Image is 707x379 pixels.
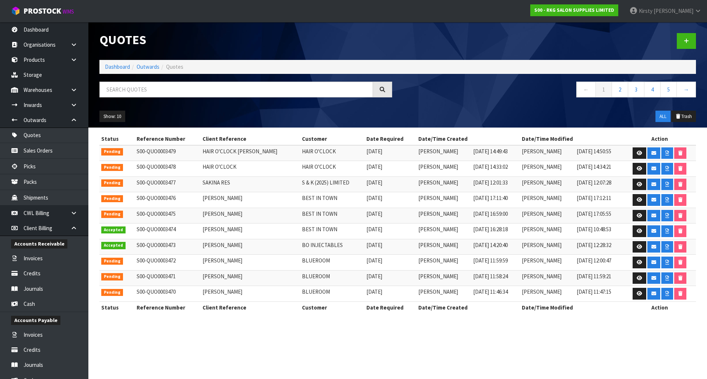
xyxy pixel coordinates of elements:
td: S00-QUO0003476 [135,192,201,208]
td: [PERSON_NAME] [416,255,471,271]
span: [DATE] [366,273,382,280]
td: [DATE] 14:33:02 [471,161,520,177]
td: [PERSON_NAME] [520,192,575,208]
span: Pending [101,273,123,280]
td: [PERSON_NAME] [520,239,575,255]
span: Pending [101,289,123,296]
td: [PERSON_NAME] [201,224,300,239]
td: [DATE] 16:59:00 [471,208,520,224]
td: S00-QUO0003473 [135,239,201,255]
td: [DATE] 10:48:53 [575,224,623,239]
td: [PERSON_NAME] [201,286,300,302]
a: 4 [644,82,661,97]
img: cube-alt.png [11,6,20,15]
span: Accounts Payable [11,316,60,325]
th: Date/Time Created [416,133,520,145]
td: [DATE] 17:12:11 [575,192,623,208]
td: [PERSON_NAME] [520,270,575,286]
td: [PERSON_NAME] [416,176,471,192]
span: [PERSON_NAME] [654,7,693,14]
span: [DATE] [366,288,382,295]
h1: Quotes [99,33,392,47]
td: S00-QUO0003474 [135,224,201,239]
th: Client Reference [201,133,300,145]
td: [PERSON_NAME] [520,161,575,177]
td: HAIR O'CLOCK [201,161,300,177]
td: BLUEROOM [300,270,365,286]
th: Reference Number [135,301,201,313]
span: Pending [101,179,123,187]
a: 3 [628,82,644,97]
nav: Page navigation [403,82,696,100]
td: [PERSON_NAME] [201,270,300,286]
span: Accounts Receivable [11,239,67,249]
td: S00-QUO0003479 [135,145,201,161]
th: Customer [300,301,365,313]
td: [PERSON_NAME] [416,161,471,177]
strong: S00 - RKG SALON SUPPLIES LIMITED [534,7,614,13]
span: Pending [101,211,123,218]
td: [PERSON_NAME] [416,286,471,302]
td: [PERSON_NAME] [201,255,300,271]
a: 1 [595,82,612,97]
td: [DATE] 12:00:47 [575,255,623,271]
small: WMS [63,8,74,15]
a: 5 [660,82,677,97]
span: ProStock [24,6,61,16]
span: [DATE] [366,257,382,264]
span: [DATE] [366,226,382,233]
td: BEST IN TOWN [300,192,365,208]
th: Date/Time Created [416,301,520,313]
span: Accepted [101,226,126,234]
a: Dashboard [105,63,130,70]
th: Reference Number [135,133,201,145]
td: [DATE] 16:28:18 [471,224,520,239]
span: [DATE] [366,179,382,186]
td: [DATE] 11:58:24 [471,270,520,286]
td: [PERSON_NAME] [416,145,471,161]
th: Status [99,133,135,145]
td: [DATE] 11:46:34 [471,286,520,302]
th: Action [623,133,696,145]
td: [PERSON_NAME] [520,286,575,302]
td: BEST IN TOWN [300,224,365,239]
th: Date Required [365,133,416,145]
span: Accepted [101,242,126,249]
a: 2 [612,82,628,97]
td: [PERSON_NAME] [416,270,471,286]
td: [PERSON_NAME] [520,145,575,161]
span: Pending [101,164,123,171]
td: S00-QUO0003478 [135,161,201,177]
button: ALL [655,111,671,122]
a: ← [576,82,596,97]
td: [DATE] 12:28:32 [575,239,623,255]
td: [PERSON_NAME] [201,192,300,208]
td: [PERSON_NAME] [416,224,471,239]
td: [DATE] 14:50:55 [575,145,623,161]
a: Outwards [137,63,159,70]
a: S00 - RKG SALON SUPPLIES LIMITED [530,4,618,16]
td: HAIR O'CLOCK [PERSON_NAME] [201,145,300,161]
td: [PERSON_NAME] [416,192,471,208]
td: S00-QUO0003471 [135,270,201,286]
th: Date/Time Modified [520,133,623,145]
td: S00-QUO0003472 [135,255,201,271]
td: [PERSON_NAME] [416,239,471,255]
span: Pending [101,148,123,155]
td: S & K (2025) LIMITED [300,176,365,192]
td: [DATE] 11:47:15 [575,286,623,302]
td: HAIR O'CLOCK [300,145,365,161]
span: Pending [101,195,123,203]
th: Status [99,301,135,313]
td: [DATE] 14:34:21 [575,161,623,177]
span: [DATE] [366,210,382,217]
td: [PERSON_NAME] [416,208,471,224]
span: [DATE] [366,148,382,155]
th: Client Reference [201,301,300,313]
th: Date/Time Modified [520,301,623,313]
td: SAKINA RES [201,176,300,192]
input: Search quotes [99,82,373,97]
td: [PERSON_NAME] [520,176,575,192]
td: [PERSON_NAME] [201,239,300,255]
td: BLUEROOM [300,255,365,271]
